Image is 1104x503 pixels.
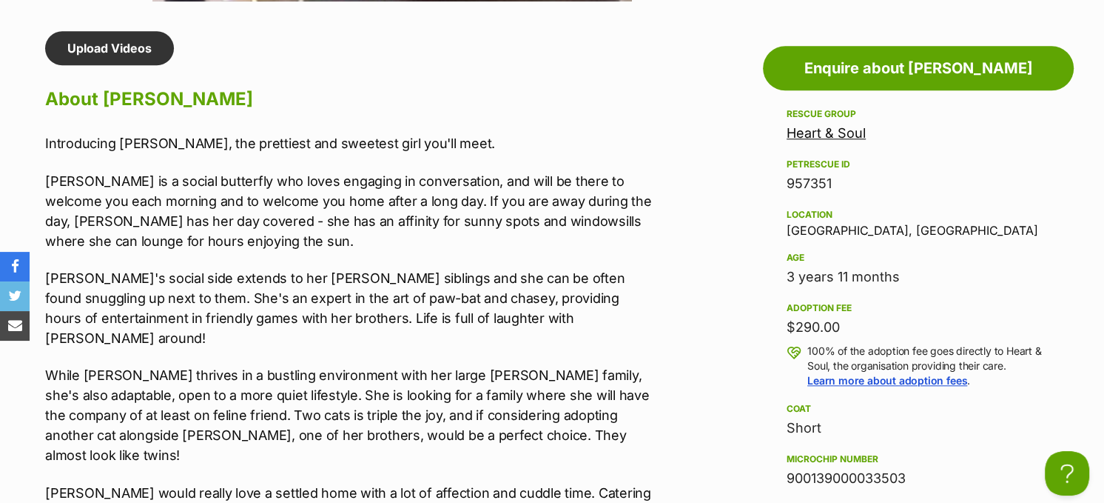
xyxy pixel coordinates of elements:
[787,159,1050,170] div: PetRescue ID
[787,418,1050,439] div: Short
[787,267,1050,287] div: 3 years 11 months
[45,268,656,348] p: [PERSON_NAME]'s social side extends to her [PERSON_NAME] siblings and she can be often found snug...
[787,453,1050,465] div: Microchip number
[787,252,1050,264] div: Age
[787,317,1050,338] div: $290.00
[45,365,656,465] p: While [PERSON_NAME] thrives in a bustling environment with her large [PERSON_NAME] family, she's ...
[787,209,1050,221] div: Location
[763,46,1074,90] a: Enquire about [PERSON_NAME]
[787,125,866,141] a: Heart & Soul
[787,302,1050,314] div: Adoption fee
[1045,451,1089,496] iframe: Help Scout Beacon - Open
[45,31,174,65] a: Upload Videos
[787,403,1050,415] div: Coat
[807,374,967,387] a: Learn more about adoption fees
[45,171,656,251] p: [PERSON_NAME] is a social butterfly who loves engaging in conversation, and will be there to welc...
[45,133,656,153] p: Introducing [PERSON_NAME], the prettiest and sweetest girl you'll meet.
[787,108,1050,120] div: Rescue group
[787,468,1050,489] div: 900139000033503
[787,173,1050,194] div: 957351
[787,206,1050,237] div: [GEOGRAPHIC_DATA], [GEOGRAPHIC_DATA]
[807,344,1050,388] p: 100% of the adoption fee goes directly to Heart & Soul, the organisation providing their care. .
[45,83,656,116] h2: About [PERSON_NAME]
